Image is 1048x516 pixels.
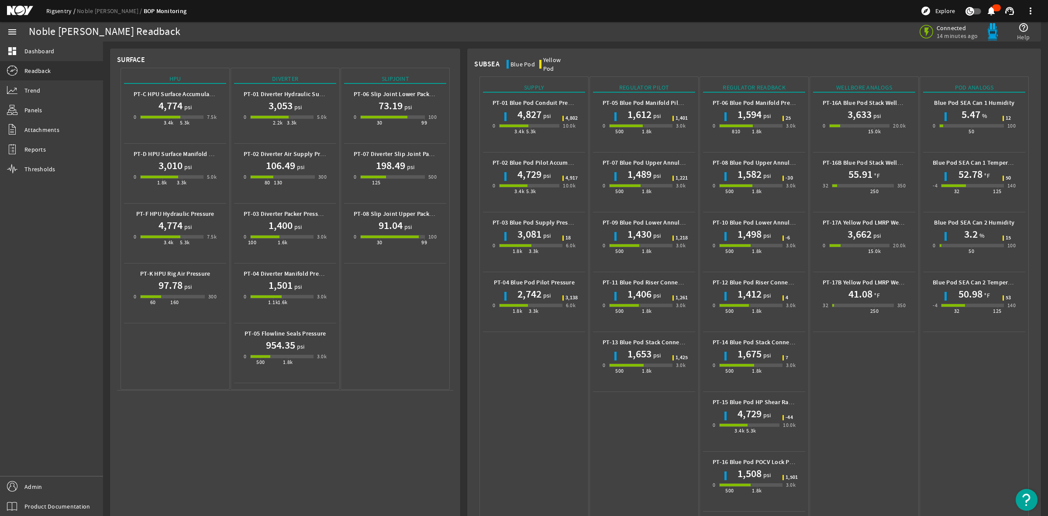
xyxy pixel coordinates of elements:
div: 3.0k [676,361,686,370]
div: 500 [615,127,624,136]
mat-icon: dashboard [7,46,17,56]
a: BOP Monitoring [144,7,187,15]
h1: 1,406 [627,287,652,301]
div: 0 [713,121,715,130]
div: 0 [823,241,825,250]
span: psi [295,342,305,351]
div: 1.8k [752,247,762,256]
div: 5.0k [207,173,217,181]
div: 1.6k [278,238,288,247]
span: psi [652,111,661,120]
span: 50 [1006,176,1011,181]
h1: 1,594 [738,107,762,121]
mat-icon: support_agent [1004,6,1015,16]
div: 0 [713,301,715,310]
div: 3.0k [317,232,327,241]
div: 0 [134,173,136,181]
span: psi [183,103,192,111]
b: PT-03 Diverter Packer Pressure [244,210,327,218]
div: 1.8k [642,367,652,375]
h1: 4,729 [738,407,762,421]
b: PT-04 Diverter Manifold Pressure [244,270,333,278]
span: Readback [24,66,51,75]
div: 3.4k [164,118,174,127]
span: psi [762,171,771,180]
mat-icon: menu [7,27,17,37]
b: PT-F HPU Hydraulic Pressure [136,210,214,218]
div: 500 [428,173,437,181]
div: 1.8k [752,187,762,196]
span: °F [872,171,880,180]
div: 130 [274,178,282,187]
b: PT-03 Blue Pod Supply Pressure [493,218,580,227]
div: 32 [823,181,828,190]
div: 0 [134,113,136,121]
h1: 1,489 [627,167,652,181]
div: 500 [725,247,734,256]
h1: 73.19 [379,99,403,113]
h1: 198.49 [376,159,405,173]
div: 0 [713,181,715,190]
div: 30 [377,118,383,127]
span: psi [405,163,415,171]
div: 3.3k [287,118,297,127]
b: PT-13 Blue Pod Stack Connector Regulator Pilot Pressure [603,338,758,346]
b: PT-11 Blue Pod Riser Connector Regulator Pilot Pressure [603,278,757,287]
h1: 1,400 [269,218,293,232]
span: 53 [1006,295,1011,301]
div: 3.0k [676,241,686,250]
h1: 4,774 [159,218,183,232]
span: psi [652,231,661,240]
div: 1.8k [513,247,523,256]
div: 0 [823,121,825,130]
span: psi [762,351,771,360]
div: 500 [725,187,734,196]
div: Subsea [474,60,500,69]
span: Reports [24,145,46,154]
span: 3,138 [565,295,578,301]
span: psi [293,103,302,111]
div: Slipjoint [344,74,446,84]
b: PT-04 Blue Pod Pilot Pressure [494,278,575,287]
span: Dashboard [24,47,54,55]
h1: 4,774 [159,99,183,113]
span: psi [541,111,551,120]
span: 1,401 [676,116,688,121]
span: psi [403,222,412,231]
div: 1.8k [642,127,652,136]
div: 3.0k [676,181,686,190]
div: 0 [244,352,246,361]
span: Explore [935,7,955,15]
h1: 1,675 [738,347,762,361]
div: 350 [897,181,906,190]
h1: 1,412 [738,287,762,301]
b: PT-D HPU Surface Manifold Pressure [134,150,232,158]
div: 30 [377,238,383,247]
div: 100 [428,232,437,241]
span: psi [183,282,192,291]
div: Blue Pod [510,60,535,69]
div: 3.0k [676,301,686,310]
b: Blue Pod SEA Can 2 Temperature [933,278,1023,287]
span: Connected [937,24,978,32]
div: -4 [933,181,938,190]
b: PT-08 Slip Joint Upper Packer Air Pressure [354,210,469,218]
span: psi [541,291,551,300]
b: PT-07 Blue Pod Upper Annular Pilot Pressure [603,159,725,167]
b: PT-17B Yellow Pod LMRP Wellbore Temperature [823,278,952,287]
div: 15.0k [868,247,881,256]
div: 32 [954,307,960,315]
span: 1,501 [786,475,798,480]
div: 3.0k [317,352,327,361]
span: 4,802 [565,116,578,121]
button: Explore [917,4,958,18]
div: 0 [603,361,605,370]
span: 1,218 [676,235,688,241]
h1: 91.04 [379,218,403,232]
div: 1.8k [752,307,762,315]
b: PT-K HPU Rig Air Pressure [140,270,210,278]
div: Supply [483,83,585,93]
span: psi [652,351,661,360]
div: 500 [615,187,624,196]
div: 80 [265,178,270,187]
